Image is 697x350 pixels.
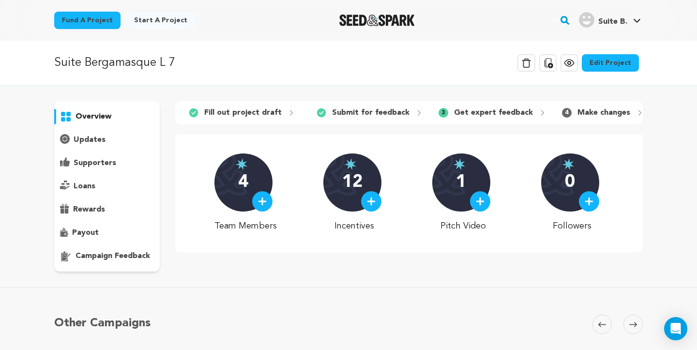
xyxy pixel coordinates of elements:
[204,107,282,119] p: Fill out project draft
[54,54,175,72] p: Suite Bergamasque L 7
[73,204,105,215] p: rewards
[74,157,116,169] p: supporters
[476,197,485,206] img: plus.svg
[541,219,604,233] p: Followers
[342,173,363,192] p: 12
[579,12,594,28] img: user.png
[585,197,593,206] img: plus.svg
[54,12,121,29] a: Fund a project
[74,181,95,192] p: loans
[579,12,627,28] div: Suite B.'s Profile
[76,111,111,122] p: overview
[54,155,160,171] button: supporters
[562,108,572,118] span: 4
[72,227,99,239] p: payout
[598,18,627,26] span: Suite B.
[238,173,248,192] p: 4
[439,108,448,118] span: 3
[577,10,643,30] span: Suite B.'s Profile
[214,219,277,233] p: Team Members
[339,15,415,26] a: Seed&Spark Homepage
[664,317,687,340] div: Open Intercom Messenger
[456,173,466,192] p: 1
[582,54,639,72] a: Edit Project
[258,197,267,206] img: plus.svg
[76,250,150,262] p: campaign feedback
[54,315,151,332] h5: Other Campaigns
[54,248,160,264] button: campaign feedback
[339,15,415,26] img: Seed&Spark Logo Dark Mode
[577,10,643,28] a: Suite B.'s Profile
[454,107,533,119] p: Get expert feedback
[432,219,495,233] p: Pitch Video
[54,179,160,194] button: loans
[367,197,376,206] img: plus.svg
[54,202,160,217] button: rewards
[54,132,160,148] button: updates
[74,134,106,146] p: updates
[565,173,575,192] p: 0
[54,225,160,241] button: payout
[323,219,386,233] p: Incentives
[332,107,409,119] p: Submit for feedback
[577,107,630,119] p: Make changes
[126,12,195,29] a: Start a project
[54,109,160,124] button: overview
